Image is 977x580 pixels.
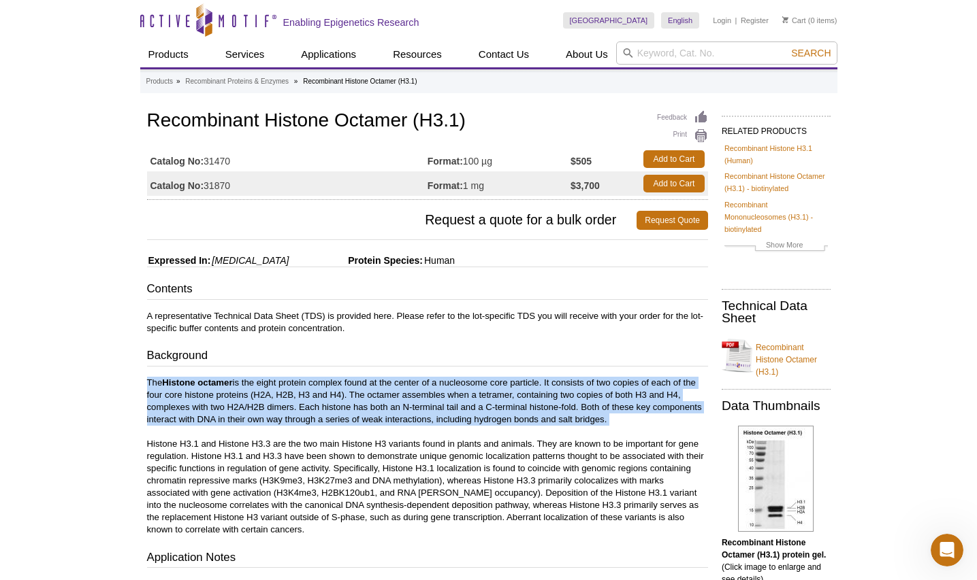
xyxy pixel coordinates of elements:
[140,41,197,67] a: Products
[571,155,592,167] strong: $505
[147,147,428,171] td: 31470
[558,41,616,67] a: About Us
[637,211,708,230] a: Request Quote
[713,16,731,25] a: Login
[294,78,298,85] li: »
[722,116,831,140] h2: RELATED PRODUCTS
[722,333,831,378] a: Recombinant Histone Octamer (H3.1)
[470,41,537,67] a: Contact Us
[643,175,705,192] a: Add to Cart
[217,41,273,67] a: Services
[563,12,655,29] a: [GEOGRAPHIC_DATA]
[147,281,708,300] h3: Contents
[738,426,814,532] img: Recombinant Histone Octamer (H3.1) protein gel.
[291,255,423,266] span: Protein Species:
[150,155,204,167] strong: Catalog No:
[147,347,708,366] h3: Background
[616,41,837,65] input: Keyword, Cat. No.
[724,199,828,235] a: Recombinant Mononucleosomes (H3.1) - biotinylated
[283,16,419,29] h2: Enabling Epigenetics Research
[146,75,173,88] a: Products
[722,538,826,560] b: Recombinant Histone Octamer (H3.1) protein gel.
[147,171,428,196] td: 31870
[162,377,232,388] strong: Histone octamer
[428,155,463,167] strong: Format:
[724,239,828,254] a: Show More
[722,300,831,324] h2: Technical Data Sheet
[782,12,837,29] li: (0 items)
[791,48,831,58] span: Search
[303,78,417,85] li: Recombinant Histone Octamer (H3.1)
[147,549,708,568] h3: Application Notes
[782,16,788,23] img: Your Cart
[657,110,708,125] a: Feedback
[428,171,571,196] td: 1 mg
[782,16,806,25] a: Cart
[428,180,463,192] strong: Format:
[147,255,211,266] span: Expressed In:
[150,180,204,192] strong: Catalog No:
[724,142,828,167] a: Recombinant Histone H3.1 (Human)
[724,170,828,194] a: Recombinant Histone Octamer (H3.1) - biotinylated
[423,255,455,266] span: Human
[185,75,289,88] a: Recombinant Proteins & Enzymes
[931,534,963,566] iframe: Intercom live chat
[428,147,571,171] td: 100 µg
[147,377,708,536] p: The is the eight protein complex found at the center of a nucleosome core particle. It consists o...
[735,12,737,29] li: |
[787,47,835,59] button: Search
[147,310,708,335] p: A representative Technical Data Sheet (TDS) is provided here. Please refer to the lot-specific TD...
[293,41,364,67] a: Applications
[661,12,699,29] a: English
[643,150,705,168] a: Add to Cart
[657,129,708,143] a: Print
[571,180,600,192] strong: $3,700
[212,255,289,266] i: [MEDICAL_DATA]
[722,400,831,412] h2: Data Thumbnails
[147,211,637,230] span: Request a quote for a bulk order
[176,78,180,85] li: »
[147,110,708,133] h1: Recombinant Histone Octamer (H3.1)
[741,16,769,25] a: Register
[385,41,450,67] a: Resources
